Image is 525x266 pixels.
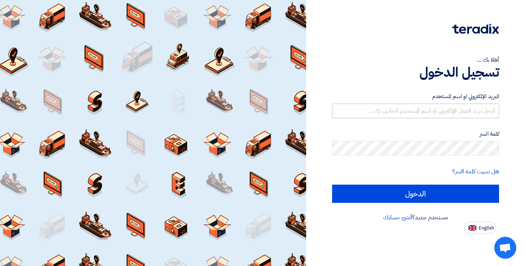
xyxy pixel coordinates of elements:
[452,167,499,176] a: هل نسيت كلمة السر؟
[452,24,499,34] img: Teradix logo
[468,225,476,231] img: en-US.png
[332,185,499,203] input: الدخول
[383,213,412,222] a: أنشئ حسابك
[332,213,499,222] div: مستخدم جديد؟
[332,104,499,118] input: أدخل بريد العمل الإلكتروني او اسم المستخدم الخاص بك ...
[494,237,516,259] div: Open chat
[332,130,499,138] label: كلمة السر
[479,225,494,231] span: English
[332,92,499,101] label: البريد الإلكتروني او اسم المستخدم
[332,64,499,80] h1: تسجيل الدخول
[464,222,496,234] button: English
[332,55,499,64] div: أهلا بك ...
